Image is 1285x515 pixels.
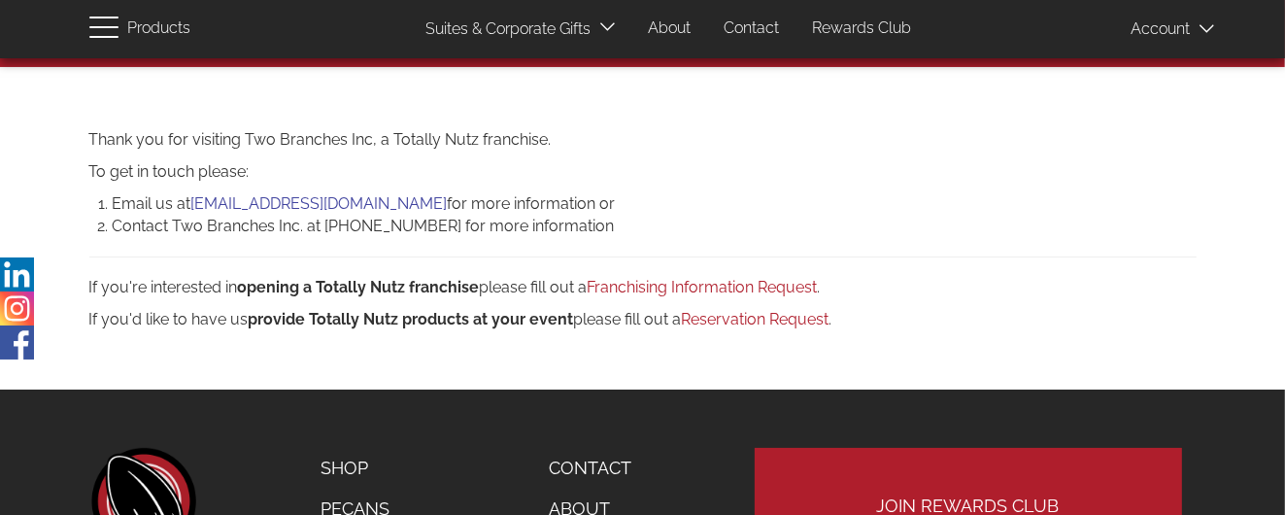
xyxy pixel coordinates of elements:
p: Thank you for visiting Two Branches Inc, a Totally Nutz franchise. [89,129,1197,152]
a: Shop [307,448,424,489]
a: Franchising Information Request [588,278,818,296]
strong: opening a Totally Nutz franchise [238,278,480,296]
p: If you're interested in please fill out a . [89,277,1197,299]
p: If you'd like to have us please fill out a . [89,309,1197,331]
a: Rewards Club [797,10,926,48]
li: Email us at for more information or [113,193,1197,216]
strong: provide Totally Nutz products at your event [249,310,574,328]
span: Products [128,15,191,43]
a: About [633,10,705,48]
a: Contact [709,10,794,48]
a: Suites & Corporate Gifts [411,11,596,49]
a: [EMAIL_ADDRESS][DOMAIN_NAME] [191,194,448,213]
a: Contact [535,448,693,489]
p: To get in touch please: [89,161,1197,184]
li: Contact Two Branches Inc. at [PHONE_NUMBER] for more information [113,216,1197,238]
a: Reservation Request [682,310,829,328]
